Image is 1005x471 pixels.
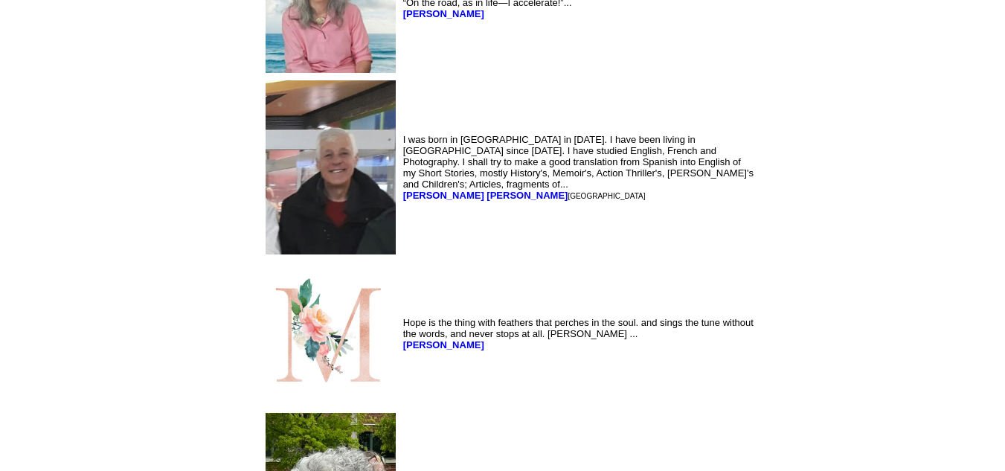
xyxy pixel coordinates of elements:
img: 130525.jpeg [266,262,396,406]
a: [PERSON_NAME] [403,8,484,19]
font: Hope is the thing with feathers that perches in the soul. and sings the tune without the words, a... [403,317,754,350]
font: [GEOGRAPHIC_DATA] [568,192,645,200]
a: [PERSON_NAME] [403,339,484,350]
img: 74344.jpg [266,80,396,254]
a: [PERSON_NAME] [PERSON_NAME] [403,190,568,201]
font: I was born in [GEOGRAPHIC_DATA] in [DATE]. I have been living in [GEOGRAPHIC_DATA] since [DATE]. ... [403,134,754,201]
